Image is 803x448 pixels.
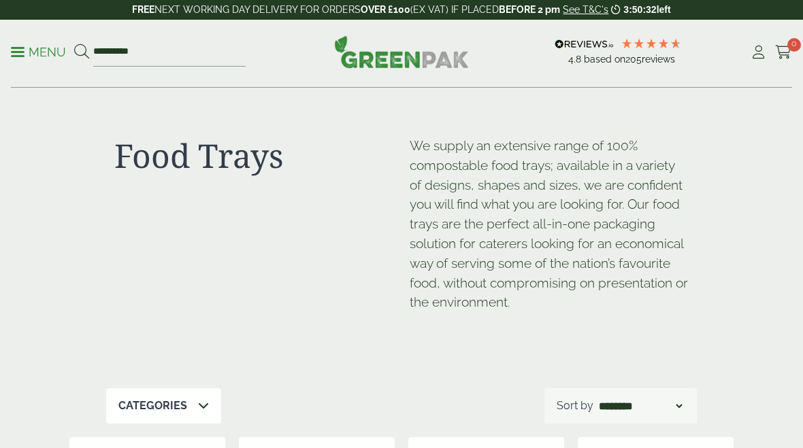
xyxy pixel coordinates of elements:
[11,44,66,61] p: Menu
[132,4,154,15] strong: FREE
[750,46,767,59] i: My Account
[361,4,410,15] strong: OVER £100
[118,398,187,414] p: Categories
[11,44,66,58] a: Menu
[568,54,584,65] span: 4.8
[114,136,393,175] h1: Food Trays
[555,39,614,49] img: REVIEWS.io
[584,54,625,65] span: Based on
[596,398,685,414] select: Shop order
[625,54,642,65] span: 205
[642,54,675,65] span: reviews
[621,37,682,50] div: 4.79 Stars
[787,38,801,52] span: 0
[657,4,671,15] span: left
[557,398,593,414] p: Sort by
[775,46,792,59] i: Cart
[775,42,792,63] a: 0
[334,35,469,68] img: GreenPak Supplies
[499,4,560,15] strong: BEFORE 2 pm
[623,4,656,15] span: 3:50:32
[410,136,689,312] p: We supply an extensive range of 100% compostable food trays; available in a variety of designs, s...
[563,4,608,15] a: See T&C's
